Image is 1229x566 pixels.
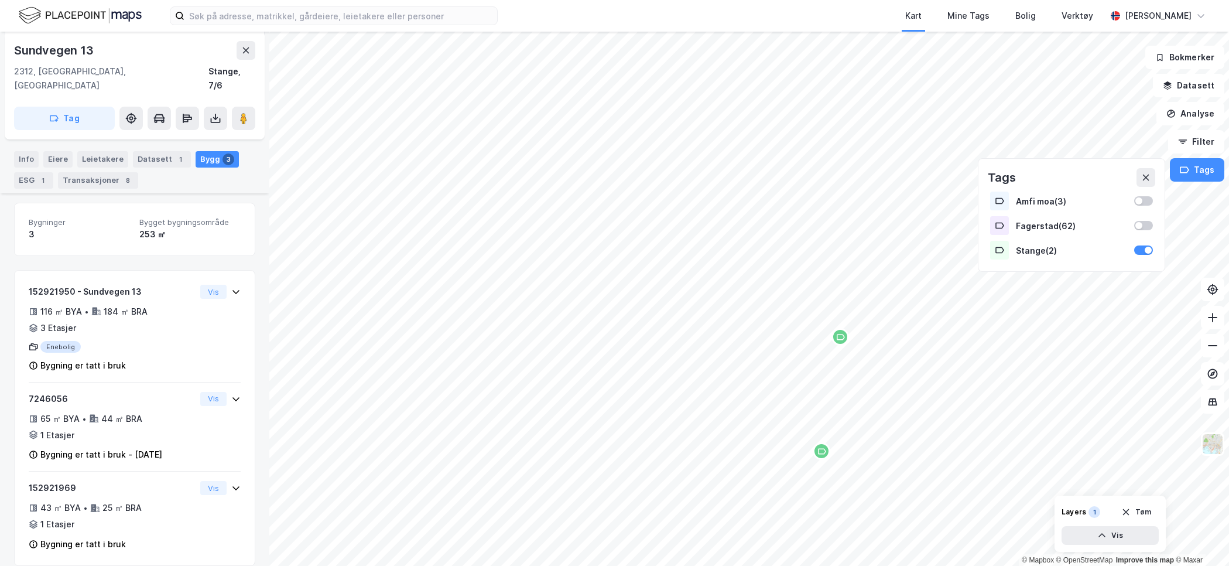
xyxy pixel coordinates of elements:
[208,64,255,93] div: Stange, 7/6
[29,217,130,227] span: Bygninger
[1170,158,1224,182] button: Tags
[82,414,87,424] div: •
[947,9,990,23] div: Mine Tags
[14,172,53,189] div: ESG
[133,151,191,168] div: Datasett
[40,359,126,373] div: Bygning er tatt i bruk
[200,392,227,406] button: Vis
[1145,46,1224,69] button: Bokmerker
[40,537,126,551] div: Bygning er tatt i bruk
[1125,9,1192,23] div: [PERSON_NAME]
[222,154,234,165] div: 3
[104,305,148,319] div: 184 ㎡ BRA
[196,151,239,168] div: Bygg
[1168,130,1224,154] button: Filter
[1062,9,1093,23] div: Verktøy
[101,412,142,426] div: 44 ㎡ BRA
[139,227,241,241] div: 253 ㎡
[988,168,1016,187] div: Tags
[14,151,39,168] div: Info
[40,501,81,515] div: 43 ㎡ BYA
[14,41,96,60] div: Sundvegen 13
[1062,507,1086,517] div: Layers
[37,175,49,186] div: 1
[43,151,73,168] div: Eiere
[1062,526,1159,545] button: Vis
[1153,74,1224,97] button: Datasett
[1116,556,1174,564] a: Improve this map
[102,501,142,515] div: 25 ㎡ BRA
[40,321,76,335] div: 3 Etasjer
[1022,556,1054,564] a: Mapbox
[1056,556,1113,564] a: OpenStreetMap
[831,328,849,346] div: Map marker
[122,175,133,186] div: 8
[29,392,196,406] div: 7246056
[139,217,241,227] span: Bygget bygningsområde
[1201,433,1224,455] img: Z
[40,448,162,462] div: Bygning er tatt i bruk - [DATE]
[200,481,227,495] button: Vis
[1156,102,1224,125] button: Analyse
[1016,246,1127,255] div: Stange ( 2 )
[1170,510,1229,566] iframe: Chat Widget
[29,481,196,495] div: 152921969
[40,412,80,426] div: 65 ㎡ BYA
[77,151,128,168] div: Leietakere
[1114,503,1159,521] button: Tøm
[1088,506,1100,518] div: 1
[40,517,74,531] div: 1 Etasjer
[83,503,88,513] div: •
[14,64,208,93] div: 2312, [GEOGRAPHIC_DATA], [GEOGRAPHIC_DATA]
[813,442,830,460] div: Map marker
[1170,510,1229,566] div: Kontrollprogram for chat
[29,227,130,241] div: 3
[84,307,89,316] div: •
[14,107,115,130] button: Tag
[1016,221,1127,231] div: Fagerstad ( 62 )
[58,172,138,189] div: Transaksjoner
[200,285,227,299] button: Vis
[905,9,922,23] div: Kart
[19,5,142,26] img: logo.f888ab2527a4732fd821a326f86c7f29.svg
[40,428,74,442] div: 1 Etasjer
[29,285,196,299] div: 152921950 - Sundvegen 13
[1015,9,1036,23] div: Bolig
[1016,196,1127,206] div: Amfi moa ( 3 )
[184,7,497,25] input: Søk på adresse, matrikkel, gårdeiere, leietakere eller personer
[174,154,186,165] div: 1
[40,305,82,319] div: 116 ㎡ BYA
